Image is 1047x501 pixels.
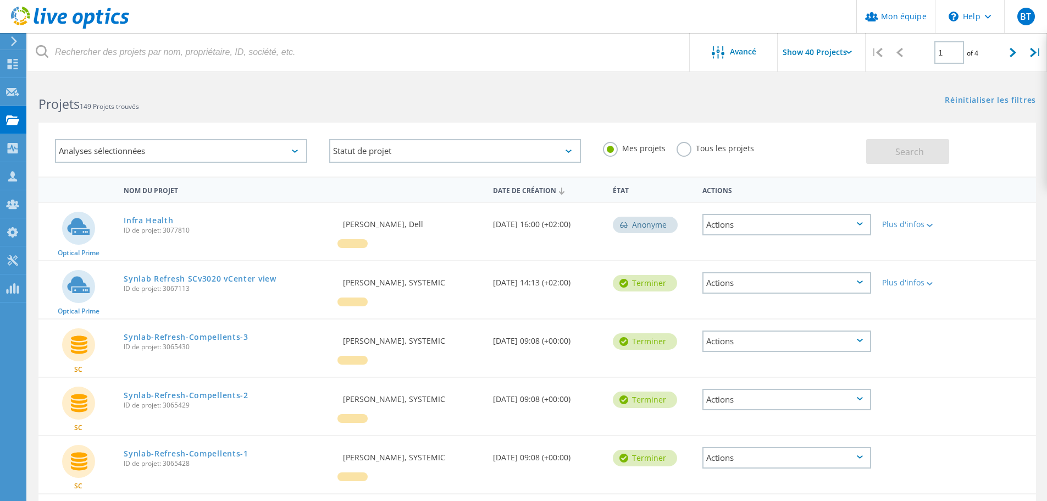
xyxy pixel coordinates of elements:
[866,33,888,72] div: |
[882,279,951,287] div: Plus d'infos
[613,333,677,350] div: Terminer
[702,214,871,235] div: Actions
[74,366,82,373] span: SC
[337,320,487,356] div: [PERSON_NAME], SYSTEMIC
[730,48,756,56] span: Avancé
[74,425,82,431] span: SC
[488,320,607,356] div: [DATE] 09:08 (+00:00)
[124,285,332,292] span: ID de projet: 3067113
[702,447,871,469] div: Actions
[124,333,248,341] a: Synlab-Refresh-Compellents-3
[58,308,99,315] span: Optical Prime
[124,217,173,224] a: Infra Health
[613,217,678,233] div: Anonyme
[124,460,332,467] span: ID de projet: 3065428
[124,227,332,234] span: ID de projet: 3077810
[949,12,959,21] svg: \n
[1020,12,1031,21] span: BT
[124,392,248,399] a: Synlab-Refresh-Compellents-2
[677,142,754,152] label: Tous les projets
[488,261,607,298] div: [DATE] 14:13 (+02:00)
[702,272,871,294] div: Actions
[945,96,1036,106] a: Réinitialiser les filtres
[697,179,877,200] div: Actions
[866,139,949,164] button: Search
[488,378,607,414] div: [DATE] 09:08 (+00:00)
[967,48,978,58] span: of 4
[337,203,487,239] div: [PERSON_NAME], Dell
[80,102,139,111] span: 149 Projets trouvés
[702,389,871,410] div: Actions
[607,179,697,200] div: État
[702,331,871,352] div: Actions
[1024,33,1047,72] div: |
[124,402,332,409] span: ID de projet: 3065429
[488,179,607,200] div: Date de création
[124,450,248,458] a: Synlab-Refresh-Compellents-1
[337,378,487,414] div: [PERSON_NAME], SYSTEMIC
[613,275,677,291] div: Terminer
[613,392,677,408] div: Terminer
[337,436,487,472] div: [PERSON_NAME], SYSTEMIC
[11,23,129,31] a: Live Optics Dashboard
[27,33,690,71] input: Rechercher des projets par nom, propriétaire, ID, société, etc.
[488,203,607,239] div: [DATE] 16:00 (+02:00)
[124,275,276,283] a: Synlab Refresh SCv3020 vCenter view
[55,139,307,163] div: Analyses sélectionnées
[124,344,332,350] span: ID de projet: 3065430
[38,95,80,113] b: Projets
[118,179,337,200] div: Nom du projet
[603,142,666,152] label: Mes projets
[882,221,951,228] div: Plus d'infos
[329,139,581,163] div: Statut de projet
[895,146,924,158] span: Search
[58,250,99,256] span: Optical Prime
[74,483,82,489] span: SC
[337,261,487,298] div: [PERSON_NAME], SYSTEMIC
[488,436,607,472] div: [DATE] 09:08 (+00:00)
[613,450,677,466] div: Terminer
